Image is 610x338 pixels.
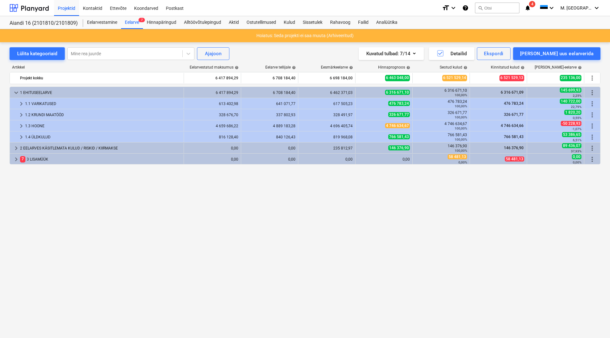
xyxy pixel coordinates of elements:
span: 766 581,43 [503,135,524,139]
span: Rohkem tegevusi [588,100,596,108]
span: 4 [529,1,535,7]
div: 2 EELARVES KÄSITLEMATA KULUD / RISKID / KIIRMAKSE [20,143,181,153]
div: 4 746 634,67 [415,122,467,130]
iframe: Chat Widget [578,308,610,338]
a: Alltöövõtulepingud [180,16,225,29]
div: Hinnaprognoos [378,65,410,70]
span: Rohkem tegevusi [588,156,596,163]
small: 0,55% [573,116,581,120]
small: 2,25% [573,94,581,97]
small: 0,00% [573,161,581,164]
div: Artikkel [10,65,184,70]
div: Eelarve [121,16,143,29]
div: 0,00 [358,157,410,162]
a: Eelarvestamine [83,16,121,29]
span: 766 581,43 [388,134,410,139]
span: 58 481,13 [505,156,524,162]
div: [PERSON_NAME]-eelarve [535,65,582,70]
div: 641 071,77 [244,102,295,106]
div: Ostutellimused [243,16,280,29]
span: -50 228,93 [561,121,581,126]
i: keyboard_arrow_down [548,4,555,12]
div: [PERSON_NAME] uus eelarverida [520,50,593,58]
span: 145 699,93 [560,88,581,93]
span: help [519,66,525,70]
span: 146 376,90 [388,145,410,150]
div: Kinnitatud kulud [491,65,525,70]
span: 89 436,07 [562,143,581,148]
small: 100,00% [455,149,467,152]
span: keyboard_arrow_right [17,100,25,108]
div: Detailid [437,50,467,58]
div: Eesmärkeelarve [321,65,353,70]
div: 235 812,97 [301,146,353,150]
div: 6 708 184,40 [244,90,295,95]
span: Rohkem tegevusi [588,133,596,141]
button: Otsi [475,3,519,13]
span: 4 746 634,67 [385,123,410,128]
span: 4 746 634,66 [500,123,524,128]
span: help [405,66,410,70]
div: 337 802,93 [244,113,295,117]
span: 140 722,00 [560,99,581,104]
span: 7 [139,18,145,22]
div: Projekt kokku [20,73,181,83]
div: Seotud kulud [440,65,467,70]
span: 6 463 048,00 [385,75,410,81]
span: 0,00 [572,154,581,159]
span: keyboard_arrow_right [17,111,25,119]
small: 22,79% [571,105,581,109]
i: keyboard_arrow_down [593,4,600,12]
span: keyboard_arrow_right [12,144,20,152]
div: Eelarve tellijale [265,65,296,70]
span: 7 [20,156,25,162]
a: Aktid [225,16,243,29]
div: 613 402,98 [186,102,238,106]
i: format_size [442,4,450,12]
div: 766 581,43 [415,133,467,142]
small: -1,07% [572,127,581,131]
div: 4 889 183,28 [244,124,295,128]
button: Detailid [429,47,474,60]
p: Hoiatus: Seda projekti ei saa muuta (Arhiveeritud) [256,32,354,39]
span: Rohkem tegevusi [588,144,596,152]
div: 6 708 184,40 [244,73,295,83]
div: 6 698 184,00 [301,73,353,83]
span: keyboard_arrow_right [12,156,20,163]
div: 328 676,70 [186,113,238,117]
div: Kuvatud tulbad : 7/14 [366,50,416,58]
span: help [348,66,353,70]
button: Kuvatud tulbad:7/14 [359,47,424,60]
span: keyboard_arrow_right [17,133,25,141]
div: 0,00 [186,146,238,150]
div: 1 EHITUSEELARVE [20,88,181,98]
div: 0,00 [244,146,295,150]
span: 476 783,24 [503,101,524,106]
small: 100,00% [455,116,467,119]
div: Hinnapäringud [143,16,180,29]
div: 0,00 [186,157,238,162]
span: 6 521 529,14 [442,75,467,81]
small: 100,00% [455,93,467,97]
div: Sissetulek [299,16,326,29]
div: 819 968,08 [301,135,353,139]
span: 326 671,77 [503,112,524,117]
a: Failid [354,16,372,29]
div: 6 417 894,29 [186,90,238,95]
small: 6,51% [573,138,581,142]
div: 326 671,77 [415,110,467,119]
div: 1.3 HOONE [25,121,181,131]
div: 840 126,43 [244,135,295,139]
div: 328 491,97 [301,113,353,117]
small: 100,00% [455,127,467,130]
a: Rahavoog [326,16,354,29]
button: Lülita kategooriaid [10,47,65,60]
span: 235 136,00 [560,75,581,81]
span: M. [GEOGRAPHIC_DATA] [560,5,592,10]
